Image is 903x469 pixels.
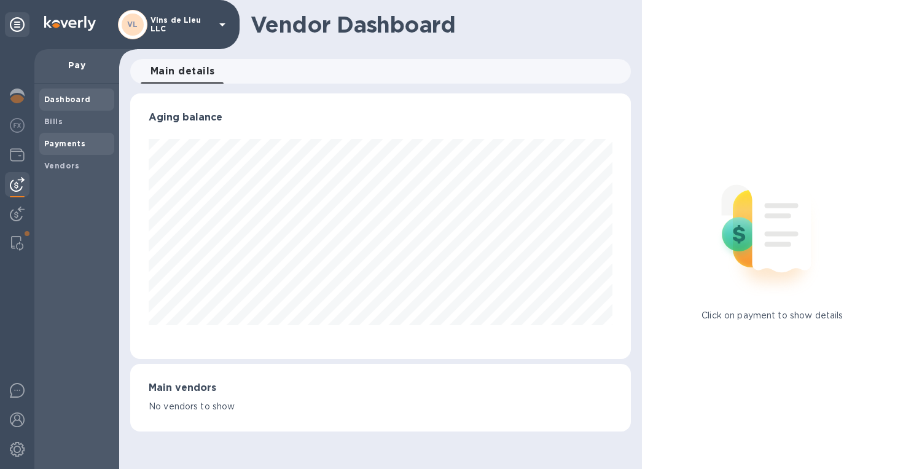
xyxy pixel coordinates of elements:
h3: Main vendors [149,382,612,394]
h1: Vendor Dashboard [251,12,622,37]
b: Bills [44,117,63,126]
img: Foreign exchange [10,118,25,133]
img: Wallets [10,148,25,162]
p: Click on payment to show details [702,309,843,322]
h3: Aging balance [149,112,612,124]
b: Vendors [44,161,80,170]
b: Payments [44,139,85,148]
div: Unpin categories [5,12,29,37]
p: Pay [44,59,109,71]
span: Main details [150,63,215,80]
img: Logo [44,16,96,31]
b: Dashboard [44,95,91,104]
b: VL [127,20,138,29]
p: No vendors to show [149,400,612,413]
p: Vins de Lieu LLC [150,16,212,33]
